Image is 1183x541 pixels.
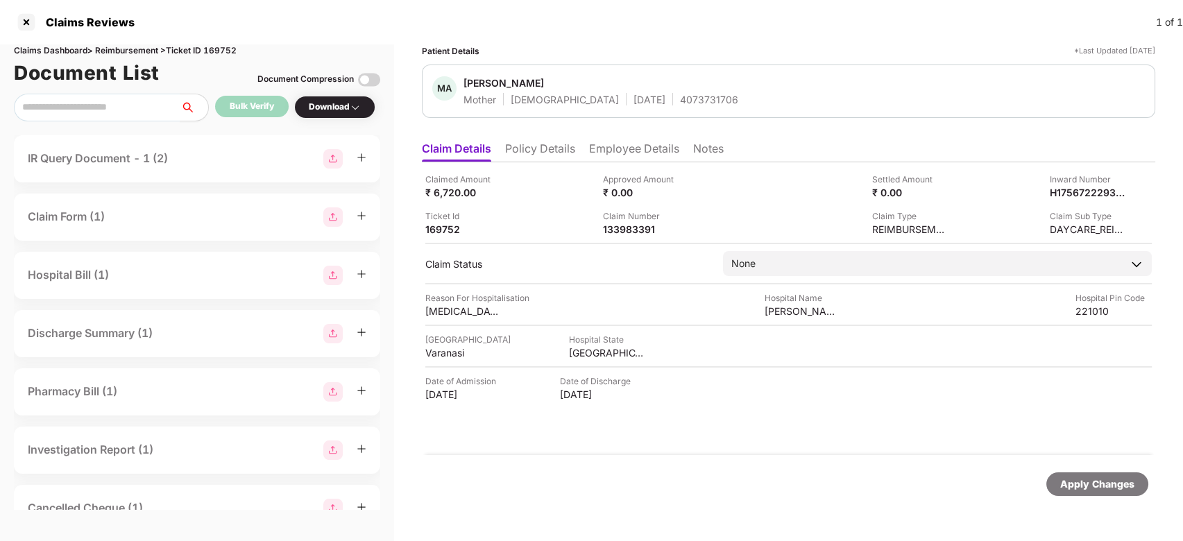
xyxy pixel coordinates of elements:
[872,186,948,199] div: ₹ 0.00
[425,223,502,236] div: 169752
[357,444,366,454] span: plus
[425,209,502,223] div: Ticket Id
[425,388,502,401] div: [DATE]
[425,375,502,388] div: Date of Admission
[1050,173,1126,186] div: Inward Number
[693,141,724,162] li: Notes
[14,44,380,58] div: Claims Dashboard > Reimbursement > Ticket ID 169752
[323,499,343,518] img: svg+xml;base64,PHN2ZyBpZD0iR3JvdXBfMjg4MTMiIGRhdGEtbmFtZT0iR3JvdXAgMjg4MTMiIHhtbG5zPSJodHRwOi8vd3...
[425,186,502,199] div: ₹ 6,720.00
[14,58,160,88] h1: Document List
[180,102,208,113] span: search
[1075,291,1152,304] div: Hospital Pin Code
[357,153,366,162] span: plus
[560,388,636,401] div: [DATE]
[603,209,679,223] div: Claim Number
[765,304,841,318] div: [PERSON_NAME]
[463,76,544,89] div: [PERSON_NAME]
[603,223,679,236] div: 133983391
[230,100,274,113] div: Bulk Verify
[257,73,354,86] div: Document Compression
[1075,304,1152,318] div: 221010
[28,441,153,458] div: Investigation Report (1)
[633,93,665,106] div: [DATE]
[1050,223,1126,236] div: DAYCARE_REIMBURSEMENT
[28,383,117,400] div: Pharmacy Bill (1)
[603,186,679,199] div: ₹ 0.00
[425,173,502,186] div: Claimed Amount
[1050,209,1126,223] div: Claim Sub Type
[357,211,366,221] span: plus
[872,209,948,223] div: Claim Type
[357,502,366,512] span: plus
[1156,15,1183,30] div: 1 of 1
[28,499,143,517] div: Cancelled Cheque (1)
[323,440,343,460] img: svg+xml;base64,PHN2ZyBpZD0iR3JvdXBfMjg4MTMiIGRhdGEtbmFtZT0iR3JvdXAgMjg4MTMiIHhtbG5zPSJodHRwOi8vd3...
[357,386,366,395] span: plus
[422,44,479,58] div: Patient Details
[425,304,502,318] div: [MEDICAL_DATA]
[323,324,343,343] img: svg+xml;base64,PHN2ZyBpZD0iR3JvdXBfMjg4MTMiIGRhdGEtbmFtZT0iR3JvdXAgMjg4MTMiIHhtbG5zPSJodHRwOi8vd3...
[505,141,575,162] li: Policy Details
[463,93,496,106] div: Mother
[425,291,529,304] div: Reason For Hospitalisation
[425,346,502,359] div: Varanasi
[425,257,709,270] div: Claim Status
[358,69,380,91] img: svg+xml;base64,PHN2ZyBpZD0iVG9nZ2xlLTMyeDMyIiB4bWxucz0iaHR0cDovL3d3dy53My5vcmcvMjAwMC9zdmciIHdpZH...
[1060,476,1134,492] div: Apply Changes
[323,149,343,169] img: svg+xml;base64,PHN2ZyBpZD0iR3JvdXBfMjg4MTMiIGRhdGEtbmFtZT0iR3JvdXAgMjg4MTMiIHhtbG5zPSJodHRwOi8vd3...
[28,325,153,342] div: Discharge Summary (1)
[323,207,343,227] img: svg+xml;base64,PHN2ZyBpZD0iR3JvdXBfMjg4MTMiIGRhdGEtbmFtZT0iR3JvdXAgMjg4MTMiIHhtbG5zPSJodHRwOi8vd3...
[309,101,361,114] div: Download
[28,208,105,225] div: Claim Form (1)
[872,173,948,186] div: Settled Amount
[357,269,366,279] span: plus
[323,266,343,285] img: svg+xml;base64,PHN2ZyBpZD0iR3JvdXBfMjg4MTMiIGRhdGEtbmFtZT0iR3JvdXAgMjg4MTMiIHhtbG5zPSJodHRwOi8vd3...
[872,223,948,236] div: REIMBURSEMENT
[180,94,209,121] button: search
[1074,44,1155,58] div: *Last Updated [DATE]
[323,382,343,402] img: svg+xml;base64,PHN2ZyBpZD0iR3JvdXBfMjg4MTMiIGRhdGEtbmFtZT0iR3JvdXAgMjg4MTMiIHhtbG5zPSJodHRwOi8vd3...
[1050,186,1126,199] div: H1756722293809802940
[28,266,109,284] div: Hospital Bill (1)
[350,102,361,113] img: svg+xml;base64,PHN2ZyBpZD0iRHJvcGRvd24tMzJ4MzIiIHhtbG5zPSJodHRwOi8vd3d3LnczLm9yZy8yMDAwL3N2ZyIgd2...
[680,93,738,106] div: 4073731706
[37,15,135,29] div: Claims Reviews
[357,327,366,337] span: plus
[422,141,491,162] li: Claim Details
[1130,257,1143,271] img: downArrowIcon
[28,150,168,167] div: IR Query Document - 1 (2)
[589,141,679,162] li: Employee Details
[603,173,679,186] div: Approved Amount
[560,375,636,388] div: Date of Discharge
[425,333,511,346] div: [GEOGRAPHIC_DATA]
[569,333,645,346] div: Hospital State
[731,256,756,271] div: None
[569,346,645,359] div: [GEOGRAPHIC_DATA]
[765,291,841,304] div: Hospital Name
[511,93,619,106] div: [DEMOGRAPHIC_DATA]
[432,76,457,101] div: MA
